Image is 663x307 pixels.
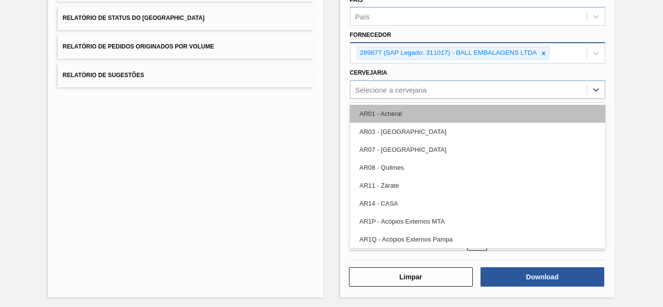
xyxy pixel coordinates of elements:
button: Download [481,267,604,287]
label: Fornecedor [350,32,391,38]
div: AR01 - Acheral [350,105,605,123]
button: Relatório de Sugestões [58,64,313,87]
div: AR11 - Zárate [350,177,605,194]
span: Relatório de Pedidos Originados por Volume [63,43,214,50]
div: País [355,13,370,21]
div: AR14 - CASA [350,194,605,212]
button: Relatório de Status do [GEOGRAPHIC_DATA] [58,6,313,30]
span: Relatório de Sugestões [63,72,144,79]
label: Cervejaria [350,69,387,76]
div: AR03 - [GEOGRAPHIC_DATA] [350,123,605,141]
div: AR08 - Quilmes [350,159,605,177]
div: AR1Q - Acópios Externos Pampa [350,230,605,248]
button: Limpar [349,267,473,287]
div: 289877 (SAP Legado: 311017) - BALL EMBALAGENS LTDA [357,47,538,59]
div: Selecione a cervejaria [355,85,427,94]
button: Relatório de Pedidos Originados por Volume [58,35,313,59]
div: AR07 - [GEOGRAPHIC_DATA] [350,141,605,159]
span: Relatório de Status do [GEOGRAPHIC_DATA] [63,15,204,21]
div: AR1P - Acópios Externos MTA [350,212,605,230]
